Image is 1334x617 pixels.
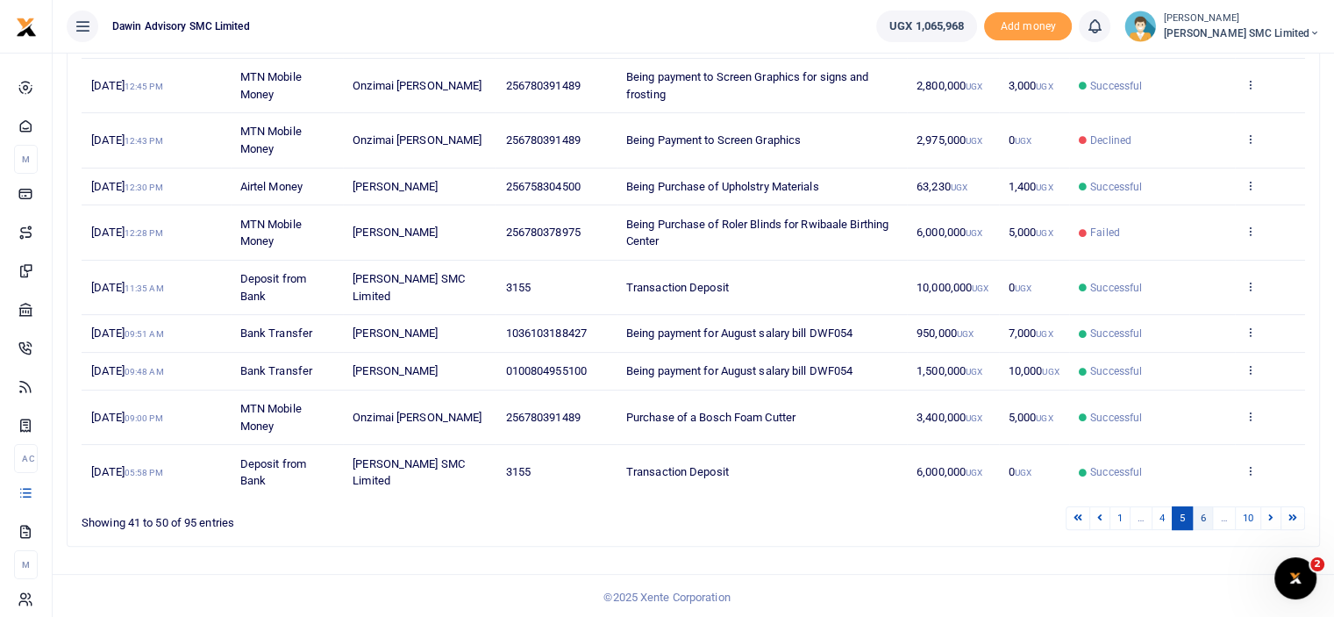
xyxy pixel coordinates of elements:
span: 63,230 [917,180,967,193]
span: Transaction Deposit [626,281,729,294]
span: 5,000 [1009,411,1053,424]
span: 256780378975 [506,226,581,239]
span: 6,000,000 [917,465,982,478]
span: 0 [1009,465,1031,478]
small: UGX [1015,283,1031,293]
small: UGX [1042,367,1059,377]
span: 6,000,000 [917,226,982,239]
span: 5,000 [1009,226,1053,239]
small: 09:51 AM [125,329,164,339]
span: [DATE] [91,133,162,147]
a: 4 [1152,506,1173,530]
iframe: Intercom live chat [1274,557,1316,599]
small: UGX [966,82,982,91]
a: 1 [1109,506,1131,530]
span: [DATE] [91,79,162,92]
span: Transaction Deposit [626,465,729,478]
span: Being payment for August salary bill DWF054 [626,326,852,340]
span: Successful [1090,464,1142,480]
span: 7,000 [1009,326,1053,340]
span: Add money [984,12,1072,41]
small: UGX [972,283,988,293]
span: Successful [1090,280,1142,296]
span: 1,500,000 [917,364,982,377]
li: Ac [14,444,38,473]
span: 0100804955100 [506,364,587,377]
span: 256780391489 [506,79,581,92]
span: Bank Transfer [240,326,312,340]
small: UGX [966,413,982,423]
span: Failed [1090,225,1120,240]
img: logo-small [16,17,37,38]
span: 3,000 [1009,79,1053,92]
span: [PERSON_NAME] [353,226,438,239]
span: [DATE] [91,226,162,239]
span: [PERSON_NAME] SMC Limited [1163,25,1320,41]
a: 10 [1235,506,1261,530]
span: 10,000 [1009,364,1059,377]
span: [DATE] [91,411,162,424]
span: 0 [1009,133,1031,147]
span: MTN Mobile Money [240,402,302,433]
span: Successful [1090,326,1142,341]
a: Add money [984,18,1072,32]
small: UGX [966,136,982,146]
span: 256780391489 [506,411,581,424]
a: profile-user [PERSON_NAME] [PERSON_NAME] SMC Limited [1124,11,1320,42]
span: Being payment for August salary bill DWF054 [626,364,852,377]
small: UGX [966,468,982,477]
a: 5 [1172,506,1193,530]
span: 2,800,000 [917,79,982,92]
small: UGX [966,367,982,377]
span: Successful [1090,410,1142,426]
small: 12:30 PM [125,183,163,192]
span: 256780391489 [506,133,581,147]
span: 1,400 [1009,180,1053,193]
small: UGX [957,329,974,339]
small: 05:58 PM [125,468,163,477]
span: Deposit from Bank [240,272,306,303]
span: 3155 [506,465,531,478]
a: 6 [1192,506,1213,530]
small: 12:45 PM [125,82,163,91]
span: Declined [1090,133,1131,148]
li: Toup your wallet [984,12,1072,41]
small: UGX [1036,329,1052,339]
span: Bank Transfer [240,364,312,377]
span: Onzimai [PERSON_NAME] [353,79,482,92]
span: Onzimai [PERSON_NAME] [353,411,482,424]
span: [PERSON_NAME] SMC Limited [353,457,465,488]
small: 09:48 AM [125,367,164,377]
span: Dawin Advisory SMC Limited [105,18,257,34]
small: UGX [1036,413,1052,423]
span: Successful [1090,179,1142,195]
span: 2 [1310,557,1324,571]
span: [PERSON_NAME] [353,326,438,340]
img: profile-user [1124,11,1156,42]
small: [PERSON_NAME] [1163,11,1320,26]
span: Deposit from Bank [240,457,306,488]
span: [PERSON_NAME] [353,180,438,193]
span: [DATE] [91,465,162,478]
span: 10,000,000 [917,281,988,294]
span: Onzimai [PERSON_NAME] [353,133,482,147]
span: Being Purchase of Roler Blinds for Rwibaale Birthing Center [626,218,888,248]
span: Being Purchase of Upholstry Materials [626,180,819,193]
small: 09:00 PM [125,413,163,423]
small: UGX [1036,82,1052,91]
span: 256758304500 [506,180,581,193]
span: Successful [1090,78,1142,94]
small: UGX [1036,228,1052,238]
span: 0 [1009,281,1031,294]
small: 12:43 PM [125,136,163,146]
a: logo-small logo-large logo-large [16,19,37,32]
span: MTN Mobile Money [240,218,302,248]
li: M [14,550,38,579]
small: UGX [1015,136,1031,146]
span: 3155 [506,281,531,294]
small: UGX [1036,183,1052,192]
a: UGX 1,065,968 [876,11,977,42]
li: M [14,145,38,174]
span: 1036103188427 [506,326,587,340]
span: 950,000 [917,326,974,340]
